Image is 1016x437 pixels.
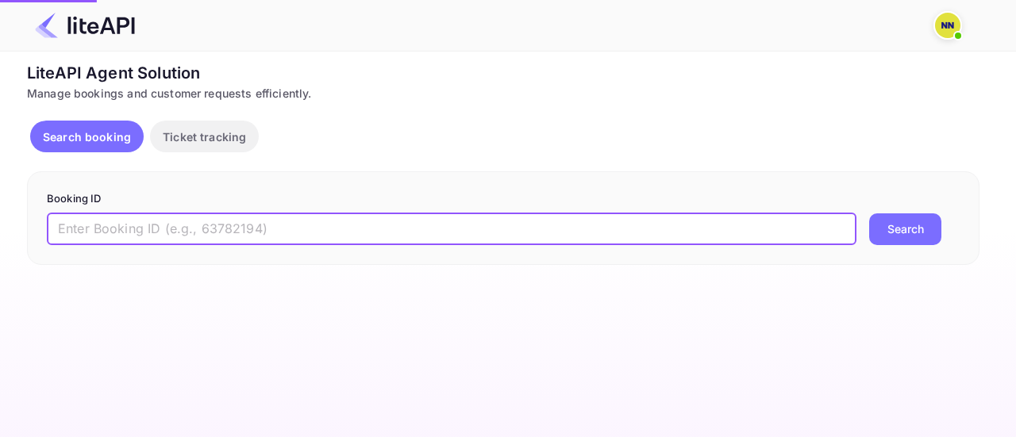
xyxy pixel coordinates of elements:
p: Booking ID [47,191,960,207]
div: LiteAPI Agent Solution [27,61,979,85]
button: Search [869,213,941,245]
img: N/A N/A [935,13,960,38]
img: LiteAPI Logo [35,13,135,38]
div: Manage bookings and customer requests efficiently. [27,85,979,102]
p: Search booking [43,128,131,145]
input: Enter Booking ID (e.g., 63782194) [47,213,856,245]
p: Ticket tracking [163,128,246,145]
